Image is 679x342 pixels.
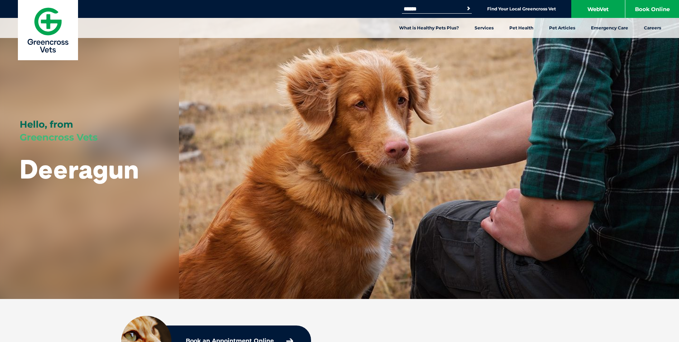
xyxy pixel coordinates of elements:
a: Pet Health [501,18,541,38]
span: Greencross Vets [20,132,98,143]
button: Search [465,5,472,12]
a: What is Healthy Pets Plus? [391,18,467,38]
a: Careers [636,18,669,38]
span: Hello, from [20,119,73,130]
a: Find Your Local Greencross Vet [487,6,556,12]
a: Emergency Care [583,18,636,38]
a: Services [467,18,501,38]
h1: Deeragun [20,155,139,183]
a: Pet Articles [541,18,583,38]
